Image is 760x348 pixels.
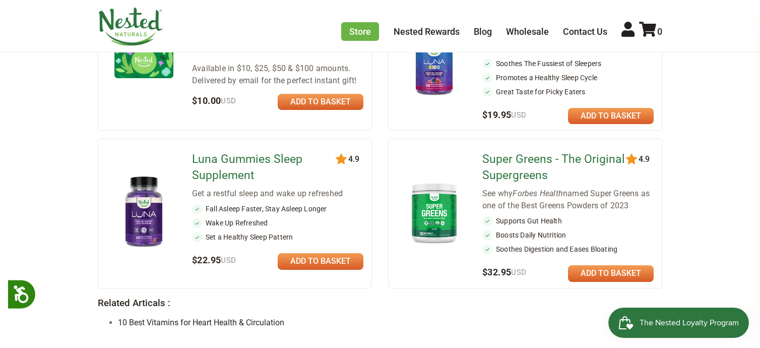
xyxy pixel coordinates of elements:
[482,109,527,120] span: $19.95
[118,318,284,327] a: 10 Best Vitamins for Heart Health & Circulation
[114,174,173,251] img: Luna Gummies Sleep Supplement
[192,204,363,214] li: Fall Asleep Faster, Stay Asleep Longer
[405,179,464,247] img: Super Greens - The Original Supergreens
[98,8,163,46] img: Nested Naturals
[98,298,662,309] h3: Related Articals :
[482,216,654,226] li: Supports Gut Health
[192,188,363,200] div: Get a restful sleep and wake up refreshed
[192,232,363,242] li: Set a Healthy Sleep Pattern
[482,73,654,83] li: Promotes a Healthy Sleep Cycle
[482,59,654,69] li: Soothes The Fussiest of Sleepers
[511,110,526,120] span: USD
[513,189,563,198] em: Forbes Health
[192,26,363,87] div: The truly healthy gift for your friends and loved ones. Available in $10, $25, $50 & $100 amounts...
[192,151,338,184] a: Luna Gummies Sleep Supplement
[511,268,526,277] span: USD
[192,95,236,106] span: $10.00
[482,188,654,212] div: See why named Super Greens as one of the Best Greens Powders of 2023
[474,26,492,37] a: Blog
[114,44,173,78] img: Gift Card
[482,87,654,97] li: Great Taste for Picky Eaters
[563,26,607,37] a: Contact Us
[482,267,527,277] span: $32.95
[639,26,662,37] a: 0
[341,22,379,41] a: Store
[657,26,662,37] span: 0
[221,256,236,265] span: USD
[506,26,549,37] a: Wholesale
[192,218,363,228] li: Wake Up Refreshed
[482,244,654,254] li: Soothes Digestion and Eases Bloating
[221,96,236,105] span: USD
[192,255,236,265] span: $22.95
[608,308,750,338] iframe: Button to open loyalty program pop-up
[482,230,654,240] li: Boosts Daily Nutrition
[394,26,460,37] a: Nested Rewards
[482,151,628,184] a: Super Greens - The Original Supergreens
[405,23,464,100] img: Luna Kids Gummies Sleep Aid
